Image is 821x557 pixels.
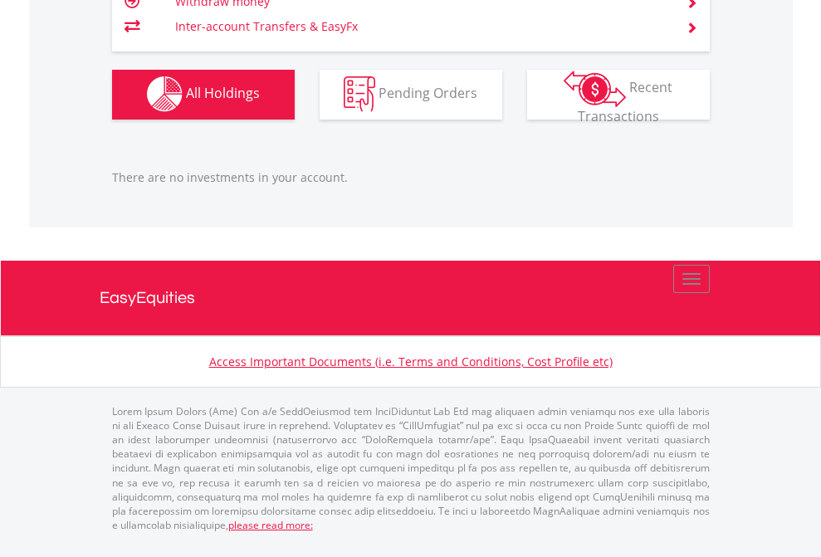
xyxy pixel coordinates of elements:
p: There are no investments in your account. [112,169,710,186]
p: Lorem Ipsum Dolors (Ame) Con a/e SeddOeiusmod tem InciDiduntut Lab Etd mag aliquaen admin veniamq... [112,404,710,532]
img: pending_instructions-wht.png [344,76,375,112]
td: Inter-account Transfers & EasyFx [175,14,666,39]
button: All Holdings [112,70,295,120]
a: Access Important Documents (i.e. Terms and Conditions, Cost Profile etc) [209,354,613,369]
span: Recent Transactions [578,78,673,125]
span: All Holdings [186,84,260,102]
img: transactions-zar-wht.png [564,71,626,107]
a: please read more: [228,518,313,532]
a: EasyEquities [100,261,722,335]
img: holdings-wht.png [147,76,183,112]
button: Pending Orders [320,70,502,120]
button: Recent Transactions [527,70,710,120]
span: Pending Orders [379,84,477,102]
